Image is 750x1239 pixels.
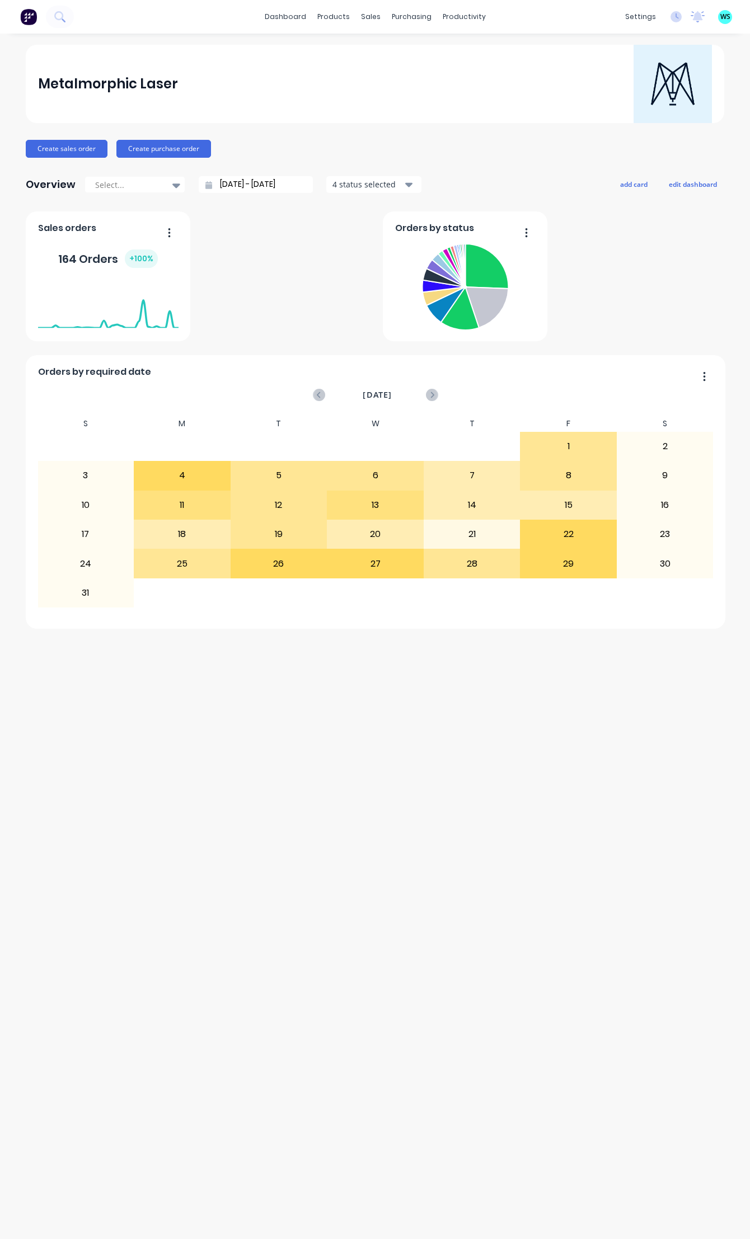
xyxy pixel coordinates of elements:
[613,177,655,191] button: add card
[634,45,712,123] img: Metalmorphic Laser
[26,173,76,196] div: Overview
[231,520,327,548] div: 19
[134,416,231,432] div: M
[231,549,327,577] div: 26
[134,491,230,519] div: 11
[617,549,713,577] div: 30
[38,491,134,519] div: 10
[58,249,158,268] div: 164 Orders
[617,520,713,548] div: 23
[332,178,403,190] div: 4 status selected
[38,579,134,607] div: 31
[38,520,134,548] div: 17
[20,8,37,25] img: Factory
[327,520,423,548] div: 20
[326,176,421,193] button: 4 status selected
[38,222,96,235] span: Sales orders
[231,416,327,432] div: T
[312,8,355,25] div: products
[38,549,134,577] div: 24
[327,491,423,519] div: 13
[231,461,327,489] div: 5
[327,461,423,489] div: 6
[617,416,714,432] div: S
[386,8,437,25] div: purchasing
[520,416,617,432] div: F
[26,140,107,158] button: Create sales order
[395,222,474,235] span: Orders by status
[662,177,724,191] button: edit dashboard
[355,8,386,25] div: sales
[617,491,713,519] div: 16
[125,249,158,268] div: + 100 %
[424,520,520,548] div: 21
[424,416,521,432] div: T
[327,549,423,577] div: 27
[231,491,327,519] div: 12
[620,8,662,25] div: settings
[363,389,392,401] span: [DATE]
[521,432,616,460] div: 1
[437,8,491,25] div: productivity
[720,12,730,22] span: WS
[521,461,616,489] div: 8
[617,461,713,489] div: 9
[424,549,520,577] div: 28
[38,461,134,489] div: 3
[134,461,230,489] div: 4
[327,416,424,432] div: W
[134,520,230,548] div: 18
[38,73,178,95] div: Metalmorphic Laser
[521,520,616,548] div: 22
[521,549,616,577] div: 29
[37,416,134,432] div: S
[134,549,230,577] div: 25
[424,461,520,489] div: 7
[259,8,312,25] a: dashboard
[116,140,211,158] button: Create purchase order
[424,491,520,519] div: 14
[617,432,713,460] div: 2
[521,491,616,519] div: 15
